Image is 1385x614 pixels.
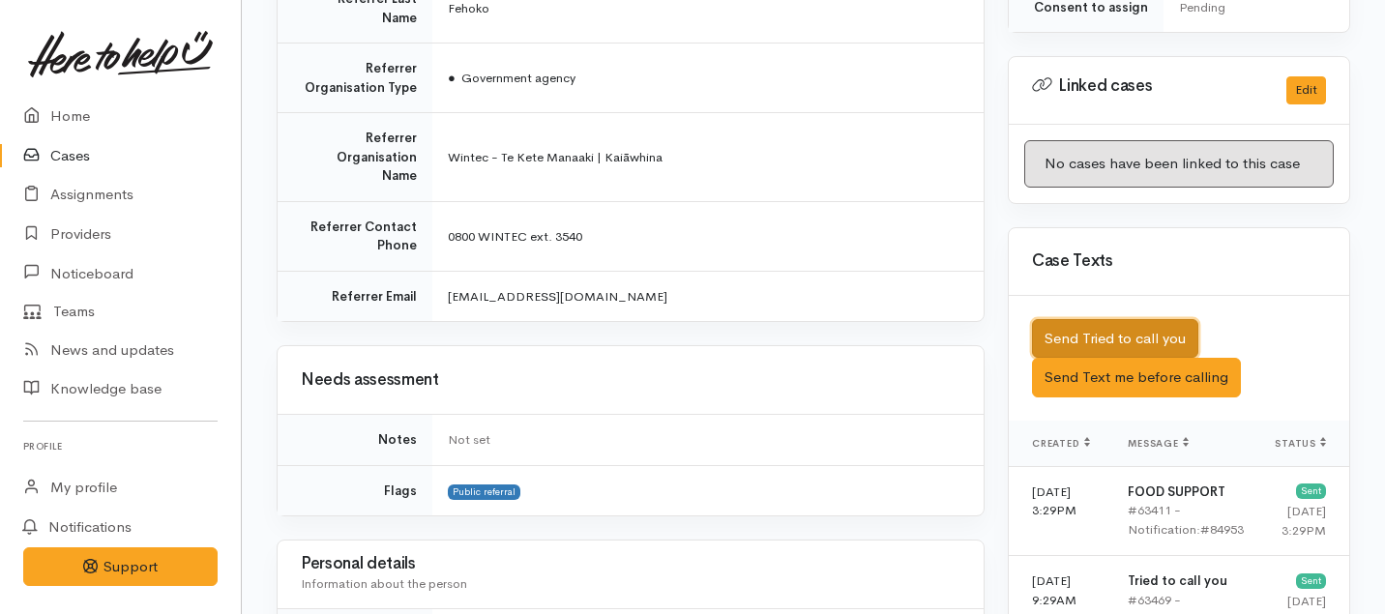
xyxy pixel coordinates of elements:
h6: Profile [23,433,218,459]
span: Wintec - Te Kete Manaaki | Kaiāwhina [448,149,663,165]
td: Referrer Contact Phone [278,201,432,271]
div: Not set [448,430,960,450]
td: Notes [278,415,432,466]
button: Support [23,547,218,587]
td: [DATE] 3:29PM [1009,466,1112,556]
b: FOOD SUPPORT [1128,483,1225,500]
span: Created [1032,437,1090,450]
span: Public referral [448,484,520,500]
h3: Case Texts [1032,252,1326,271]
button: Send Tried to call you [1032,319,1198,359]
b: Tried to call you [1128,572,1227,589]
span: Government agency [448,70,575,86]
h3: Linked cases [1032,76,1263,96]
button: Send Text me before calling [1032,358,1241,397]
button: Edit [1286,76,1326,104]
td: Referrer Organisation Name [278,113,432,202]
div: #63411 - Notification:#84953 [1128,501,1244,539]
span: Status [1275,437,1326,450]
span: ● [448,70,456,86]
td: Referrer Email [278,271,432,321]
div: Sent [1296,573,1326,589]
span: Information about the person [301,575,467,592]
span: Message [1128,437,1189,450]
div: [DATE] 3:29PM [1275,502,1326,540]
div: No cases have been linked to this case [1024,140,1334,188]
h3: Needs assessment [301,371,960,390]
td: Flags [278,465,432,515]
span: [EMAIL_ADDRESS][DOMAIN_NAME] [448,288,667,305]
div: Sent [1296,483,1326,499]
h3: Personal details [301,555,960,573]
td: Referrer Organisation Type [278,44,432,113]
span: 0800 WINTEC ext. 3540 [448,228,582,245]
